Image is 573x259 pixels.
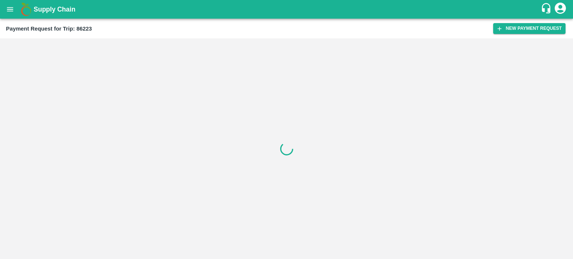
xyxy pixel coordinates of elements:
div: customer-support [541,3,554,16]
a: Supply Chain [34,4,541,15]
button: open drawer [1,1,19,18]
img: logo [19,2,34,17]
button: New Payment Request [493,23,566,34]
b: Supply Chain [34,6,75,13]
div: account of current user [554,1,567,17]
b: Payment Request for Trip: 86223 [6,26,92,32]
